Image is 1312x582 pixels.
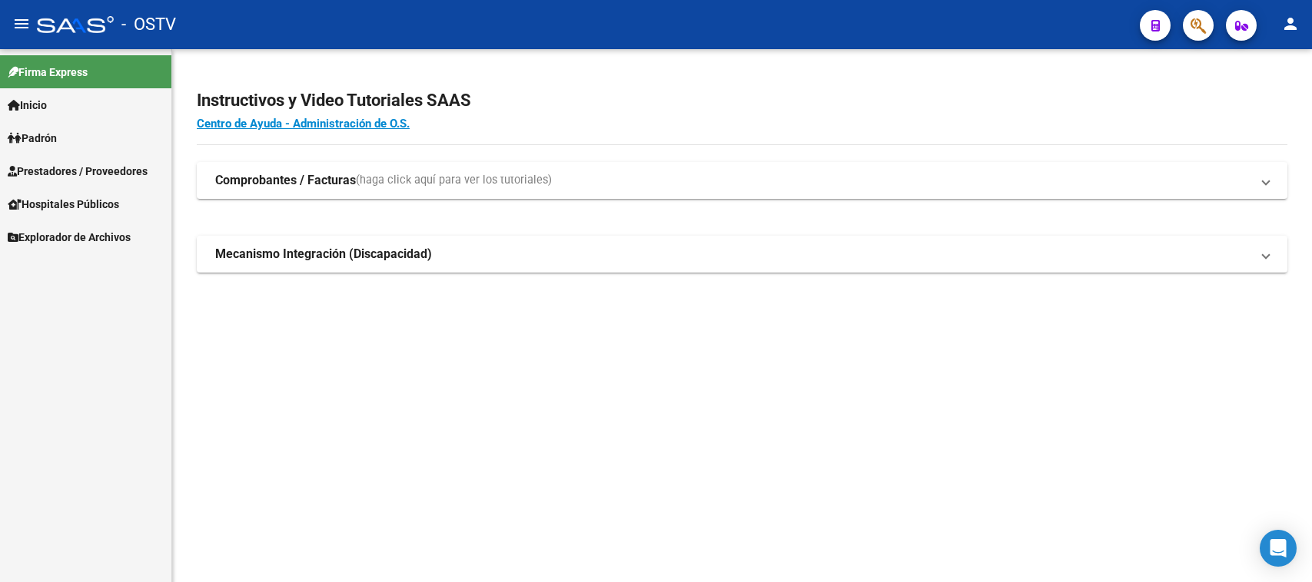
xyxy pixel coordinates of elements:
a: Centro de Ayuda - Administración de O.S. [197,117,410,131]
span: Padrón [8,130,57,147]
mat-expansion-panel-header: Comprobantes / Facturas(haga click aquí para ver los tutoriales) [197,162,1287,199]
span: Prestadores / Proveedores [8,163,148,180]
span: - OSTV [121,8,176,41]
div: Open Intercom Messenger [1260,530,1297,567]
span: Explorador de Archivos [8,229,131,246]
h2: Instructivos y Video Tutoriales SAAS [197,86,1287,115]
strong: Mecanismo Integración (Discapacidad) [215,246,432,263]
span: Firma Express [8,64,88,81]
mat-expansion-panel-header: Mecanismo Integración (Discapacidad) [197,236,1287,273]
mat-icon: menu [12,15,31,33]
strong: Comprobantes / Facturas [215,172,356,189]
span: Hospitales Públicos [8,196,119,213]
span: Inicio [8,97,47,114]
span: (haga click aquí para ver los tutoriales) [356,172,552,189]
mat-icon: person [1281,15,1300,33]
